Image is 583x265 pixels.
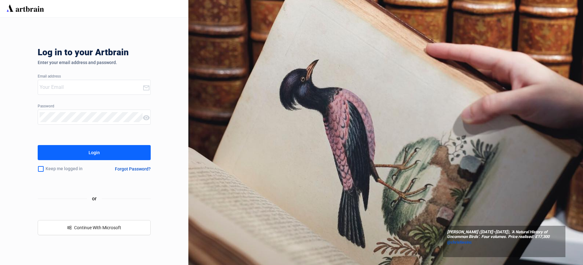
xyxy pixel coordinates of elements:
[38,220,151,235] button: windowsContinue With Microsoft
[447,239,561,246] a: @christiesinc
[38,104,151,109] div: Password
[447,230,561,239] span: [PERSON_NAME] ([DATE]–[DATE]), ‘A Natural History of Uncommon Birds’. Four volumes. Price realise...
[38,47,226,60] div: Log in to your Artbrain
[87,195,102,203] span: or
[38,145,151,160] button: Login
[40,82,143,92] input: Your Email
[89,148,100,158] div: Login
[67,225,72,230] span: windows
[38,162,100,176] div: Keep me logged in
[74,225,121,230] span: Continue With Microsoft
[115,166,151,171] div: Forgot Password?
[38,60,151,65] div: Enter your email address and password.
[38,74,151,79] div: Email address
[447,240,472,245] span: @christiesinc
